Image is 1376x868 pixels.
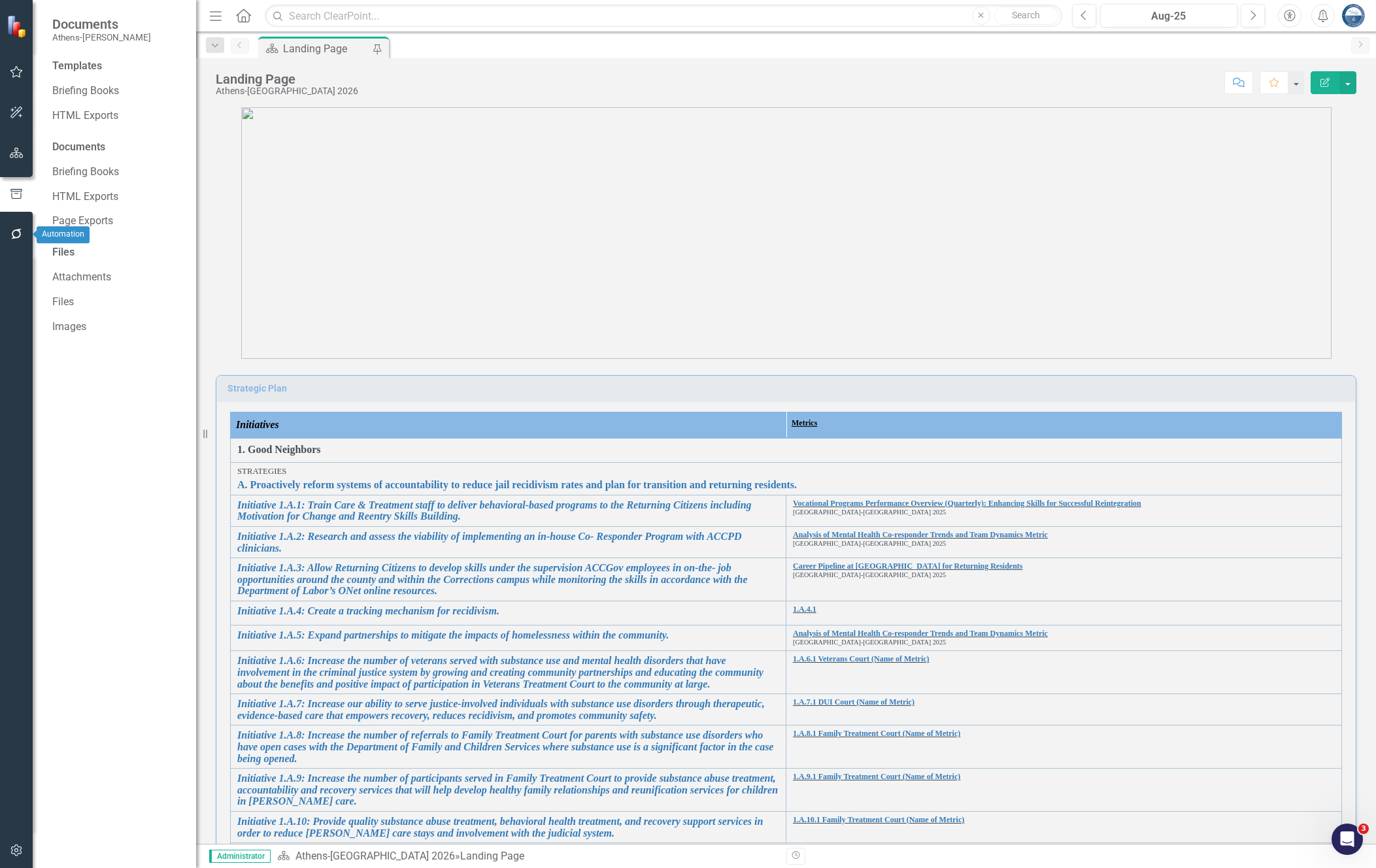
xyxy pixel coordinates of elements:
[231,726,786,769] td: Double-Click to Edit Right Click for Context Menu
[1341,4,1365,27] img: Andy Minish
[786,527,1342,558] td: Double-Click to Edit Right Click for Context Menu
[52,295,183,310] a: Files
[231,694,786,726] td: Double-Click to Edit Right Click for Context Menu
[793,655,1335,663] a: 1.A.6.1 Veterans Court (Name of Metric)
[231,601,786,626] td: Double-Click to Edit Right Click for Context Menu
[1105,8,1233,24] div: Aug-25
[52,214,183,229] a: Page Exports
[231,527,786,558] td: Double-Click to Edit Right Click for Context Menu
[6,14,29,38] img: ClearPoint Strategy
[793,509,946,516] span: [GEOGRAPHIC_DATA]-[GEOGRAPHIC_DATA] 2025
[793,639,946,646] span: [GEOGRAPHIC_DATA]-[GEOGRAPHIC_DATA] 2025
[265,5,1062,27] input: Search ClearPoint...
[52,165,183,180] a: Briefing Books
[237,655,779,690] a: Initiative 1.A.6: Increase the number of veterans served with substance use and mental health dis...
[786,558,1342,601] td: Double-Click to Edit Right Click for Context Menu
[237,467,1335,476] div: Strategies
[994,7,1059,25] button: Search
[793,571,946,578] span: [GEOGRAPHIC_DATA]-[GEOGRAPHIC_DATA] 2025
[295,850,455,862] a: Athens-[GEOGRAPHIC_DATA] 2026
[231,439,1342,463] td: Double-Click to Edit
[52,84,183,99] a: Briefing Books
[231,811,786,843] td: Double-Click to Edit Right Click for Context Menu
[786,726,1342,769] td: Double-Click to Edit Right Click for Context Menu
[237,479,1335,491] a: A. Proactively reform systems of accountability to reduce jail recidivism rates and plan for tran...
[786,495,1342,526] td: Double-Click to Edit Right Click for Context Menu
[793,729,1335,738] a: 1.A.8.1 Family Treatment Court (Name of Metric)
[283,41,369,57] div: Landing Page
[793,499,1335,508] a: Vocational Programs Performance Overview (Quarterly): Enhancing Skills for Successful Reintegration
[786,626,1342,651] td: Double-Click to Edit Right Click for Context Menu
[52,320,183,335] a: Images
[231,769,786,812] td: Double-Click to Edit Right Click for Context Menu
[237,698,779,721] a: Initiative 1.A.7: Increase our ability to serve justice-involved individuals with substance use d...
[460,850,524,862] div: Landing Page
[793,698,1335,707] a: 1.A.7.1 DUI Court (Name of Metric)
[231,495,786,526] td: Double-Click to Edit Right Click for Context Menu
[52,59,183,74] div: Templates
[793,629,1335,638] a: Analysis of Mental Health Co-responder Trends and Team Dynamics Metric
[231,651,786,694] td: Double-Click to Edit Right Click for Context Menu
[786,769,1342,812] td: Double-Click to Edit Right Click for Context Menu
[52,140,183,155] div: Documents
[786,601,1342,626] td: Double-Click to Edit Right Click for Context Menu
[237,729,779,764] a: Initiative 1.A.8: Increase the number of referrals to Family Treatment Court for parents with sub...
[231,558,786,601] td: Double-Click to Edit Right Click for Context Menu
[277,849,777,864] div: »
[227,384,1349,393] h3: Strategic Plan
[793,773,1335,781] a: 1.A.9.1 Family Treatment Court (Name of Metric)
[231,463,1342,495] td: Double-Click to Edit Right Click for Context Menu
[793,540,946,547] span: [GEOGRAPHIC_DATA]-[GEOGRAPHIC_DATA] 2025
[237,562,779,597] a: Initiative 1.A.3: Allow Returning Citizens to develop skills under the supervision ACCGov employe...
[237,531,779,554] a: Initiative 1.A.2: Research and assess the viability of implementing an in-house Co- Responder Pro...
[231,626,786,651] td: Double-Click to Edit Right Click for Context Menu
[52,245,183,260] div: Files
[237,499,779,522] a: Initiative 1.A.1: Train Care & Treatment staff to deliver behavioral-based programs to the Return...
[52,190,183,205] a: HTML Exports
[793,531,1335,539] a: Analysis of Mental Health Co-responder Trends and Team Dynamics Metric
[216,86,358,96] div: Athens-[GEOGRAPHIC_DATA] 2026
[237,773,779,807] a: Initiative 1.A.9: Increase the number of participants served in Family Treatment Court to provide...
[237,629,779,641] a: Initiative 1.A.5: Expand partnerships to mitigate the impacts of homelessness within the community.
[209,850,271,863] span: Administrator
[237,442,1335,458] span: 1. Good Neighbors
[793,605,1335,614] a: 1.A.4.1
[216,72,358,86] div: Landing Page
[786,651,1342,694] td: Double-Click to Edit Right Click for Context Menu
[786,694,1342,726] td: Double-Click to Edit Right Click for Context Menu
[793,816,1335,824] a: 1.A.10.1 Family Treatment Court (Name of Metric)
[1358,824,1369,834] span: 3
[52,108,183,124] a: HTML Exports
[37,226,90,243] div: Automation
[1332,824,1363,855] iframe: Intercom live chat
[52,270,183,285] a: Attachments
[1012,10,1040,20] span: Search
[1100,4,1238,27] button: Aug-25
[52,32,151,42] small: Athens-[PERSON_NAME]
[237,605,779,617] a: Initiative 1.A.4: Create a tracking mechanism for recidivism.
[52,16,151,32] span: Documents
[237,816,779,839] a: Initiative 1.A.10: Provide quality substance abuse treatment, behavioral health treatment, and re...
[793,562,1335,571] a: Career Pipeline at [GEOGRAPHIC_DATA] for Returning Residents
[786,811,1342,843] td: Double-Click to Edit Right Click for Context Menu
